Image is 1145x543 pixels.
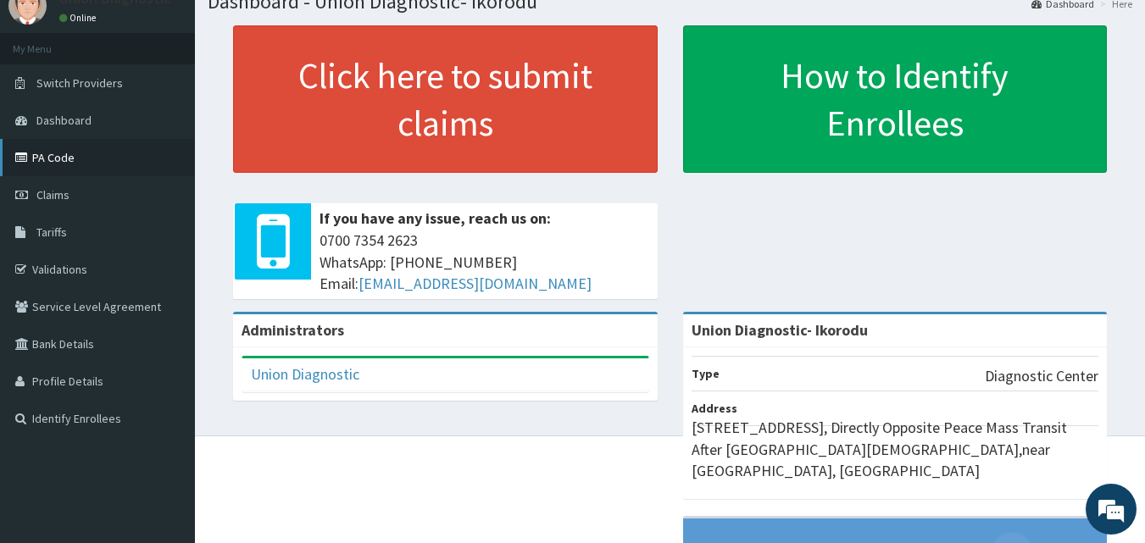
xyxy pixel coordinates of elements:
span: Tariffs [36,224,67,240]
a: Online [59,12,100,24]
span: 0700 7354 2623 WhatsApp: [PHONE_NUMBER] Email: [320,230,649,295]
b: If you have any issue, reach us on: [320,208,551,228]
b: Type [692,366,720,381]
p: Diagnostic Center [985,365,1098,387]
a: Click here to submit claims [233,25,658,173]
strong: Union Diagnostic- Ikorodu [692,320,868,340]
span: Switch Providers [36,75,123,91]
p: [STREET_ADDRESS], Directly Opposite Peace Mass Transit After [GEOGRAPHIC_DATA][DEMOGRAPHIC_DATA],... [692,417,1099,482]
a: How to Identify Enrollees [683,25,1108,173]
span: Claims [36,187,69,202]
a: Union Diagnostic [251,364,359,384]
span: Dashboard [36,113,92,128]
b: Address [692,401,737,416]
a: [EMAIL_ADDRESS][DOMAIN_NAME] [359,274,592,293]
b: Administrators [242,320,344,340]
